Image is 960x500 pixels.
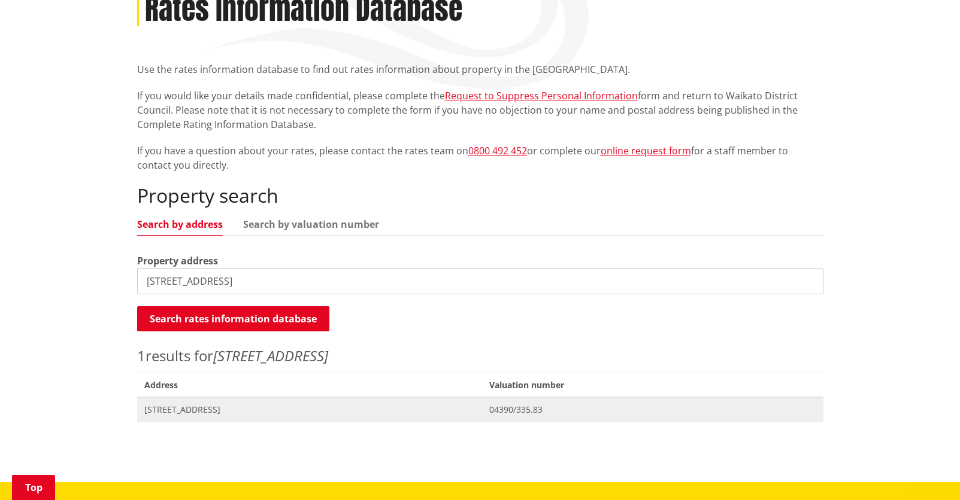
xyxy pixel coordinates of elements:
[243,219,379,229] a: Search by valuation number
[144,404,476,416] span: [STREET_ADDRESS]
[137,373,483,397] span: Address
[905,450,948,493] iframe: Messenger Launcher
[137,268,823,294] input: e.g. Duke Street NGARUAWAHIA
[12,475,55,500] a: Top
[489,404,816,416] span: 04390/335.83
[137,346,146,365] span: 1
[137,62,823,77] p: Use the rates information database to find out rates information about property in the [GEOGRAPHI...
[137,397,823,422] a: [STREET_ADDRESS] 04390/335.83
[137,144,823,172] p: If you have a question about your rates, please contact the rates team on or complete our for a s...
[137,254,218,268] label: Property address
[137,306,329,331] button: Search rates information database
[468,144,527,157] a: 0800 492 452
[137,184,823,207] h2: Property search
[213,346,328,365] em: [STREET_ADDRESS]
[137,89,823,132] p: If you would like your details made confidential, please complete the form and return to Waikato ...
[482,373,823,397] span: Valuation number
[445,89,638,102] a: Request to Suppress Personal Information
[137,345,823,367] p: results for
[601,144,691,157] a: online request form
[137,219,223,229] a: Search by address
